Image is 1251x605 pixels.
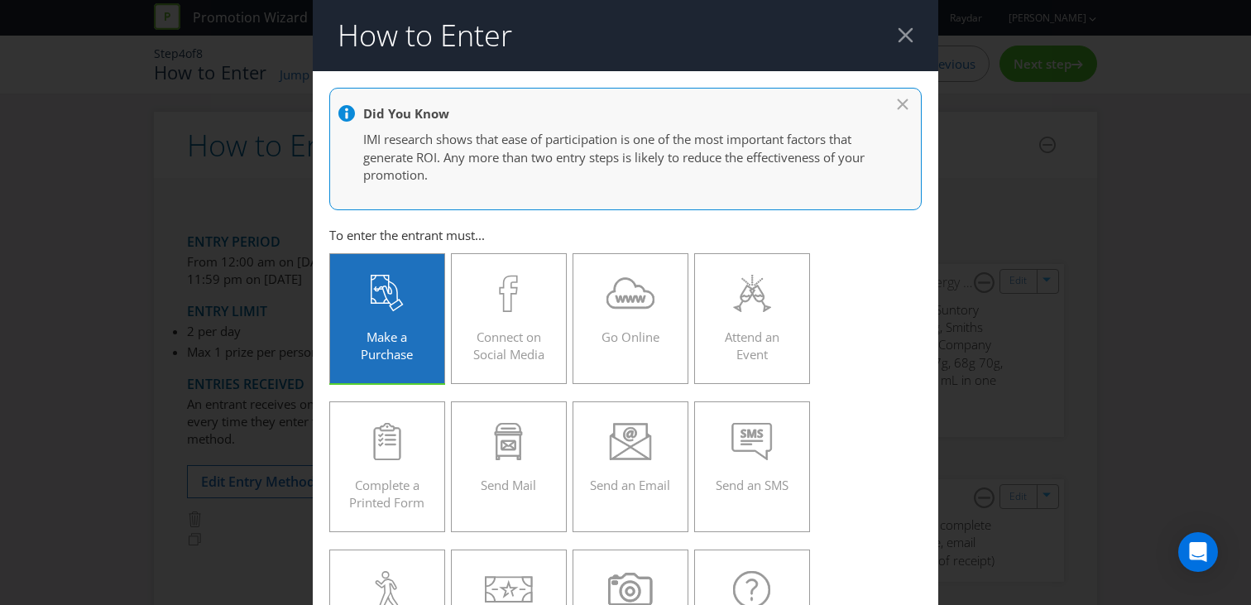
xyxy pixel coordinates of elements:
[329,227,485,243] span: To enter the entrant must...
[590,477,670,493] span: Send an Email
[716,477,788,493] span: Send an SMS
[602,329,659,345] span: Go Online
[725,329,779,363] span: Attend an Event
[473,329,544,363] span: Connect on Social Media
[338,19,512,52] h2: How to Enter
[1178,532,1218,572] div: Open Intercom Messenger
[349,477,424,511] span: Complete a Printed Form
[481,477,536,493] span: Send Mail
[363,131,871,184] p: IMI research shows that ease of participation is one of the most important factors that generate ...
[361,329,413,363] span: Make a Purchase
